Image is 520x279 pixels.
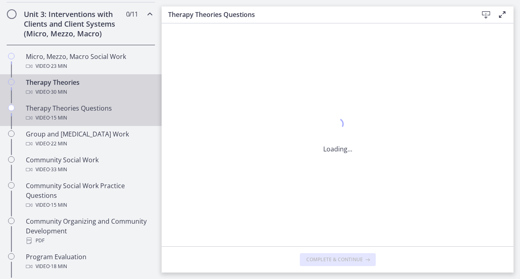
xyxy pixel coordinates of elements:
[26,262,152,271] div: Video
[26,52,152,71] div: Micro, Mezzo, Macro Social Work
[306,256,363,263] span: Complete & continue
[26,216,152,245] div: Community Organizing and Community Development
[300,253,376,266] button: Complete & continue
[26,165,152,174] div: Video
[26,236,152,245] div: PDF
[26,139,152,149] div: Video
[50,61,67,71] span: · 23 min
[323,116,352,134] div: 1
[50,87,67,97] span: · 30 min
[26,87,152,97] div: Video
[50,200,67,210] span: · 15 min
[26,78,152,97] div: Therapy Theories
[26,200,152,210] div: Video
[168,10,465,19] h3: Therapy Theories Questions
[50,262,67,271] span: · 18 min
[50,113,67,123] span: · 15 min
[24,9,122,38] h2: Unit 3: Interventions with Clients and Client Systems (Micro, Mezzo, Macro)
[126,9,138,19] span: 0 / 11
[26,155,152,174] div: Community Social Work
[323,144,352,154] p: Loading...
[26,252,152,271] div: Program Evaluation
[26,129,152,149] div: Group and [MEDICAL_DATA] Work
[26,61,152,71] div: Video
[26,181,152,210] div: Community Social Work Practice Questions
[26,103,152,123] div: Therapy Theories Questions
[50,165,67,174] span: · 33 min
[26,113,152,123] div: Video
[50,139,67,149] span: · 22 min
